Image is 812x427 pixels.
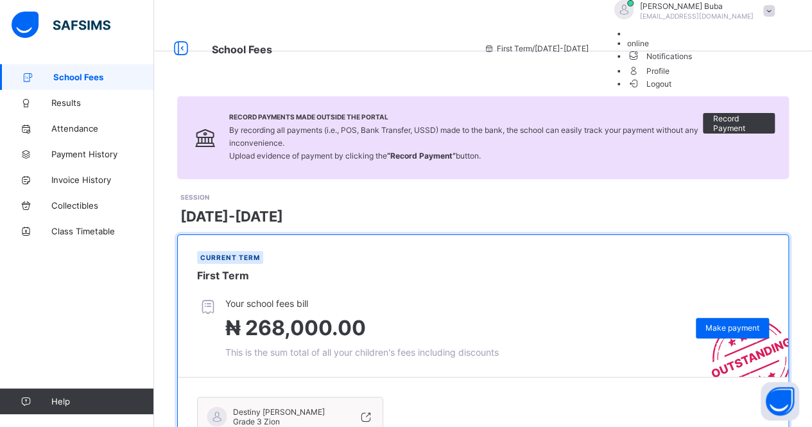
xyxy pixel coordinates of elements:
span: Results [51,98,154,108]
span: SESSION [180,193,209,201]
span: Record Payments Made Outside the Portal [229,113,704,121]
li: dropdown-list-item-buttom-7 [627,78,781,89]
span: Destiny [PERSON_NAME] [233,407,325,417]
span: [DATE]-[DATE] [180,208,283,225]
img: outstanding-stamp.3c148f88c3ebafa6da95868fa43343a1.svg [695,304,788,377]
span: First Term [197,269,249,282]
b: “Record Payment” [387,151,456,161]
span: Current term [200,254,260,261]
button: Open asap [761,382,799,421]
span: Help [51,396,153,406]
span: Collectibles [51,200,154,211]
span: ₦ 268,000.00 [225,315,366,340]
span: session/term information [484,44,589,53]
li: dropdown-list-item-text-3 [627,48,781,63]
span: Your school fees bill [225,298,499,309]
span: By recording all payments (i.e., POS, Bank Transfer, USSD) made to the bank, the school can easil... [229,125,698,161]
span: Payment History [51,149,154,159]
span: This is the sum total of all your children's fees including discounts [225,347,499,358]
span: Notifications [627,48,781,63]
li: dropdown-list-item-null-0 [627,29,781,39]
span: Profile [627,63,781,78]
li: dropdown-list-item-text-4 [627,63,781,78]
span: Attendance [51,123,154,134]
span: Invoice History [51,175,154,185]
li: dropdown-list-item-null-2 [627,39,781,48]
img: safsims [12,12,110,39]
span: online [627,39,649,48]
span: Class Timetable [51,226,154,236]
span: [PERSON_NAME] Buba [640,1,754,11]
span: School Fees [53,72,154,82]
span: [EMAIL_ADDRESS][DOMAIN_NAME] [640,12,754,20]
span: Grade 3 Zion [233,417,280,426]
span: School Fees [212,43,272,56]
span: Make payment [705,323,759,333]
span: Logout [627,77,671,91]
span: Record Payment [713,114,765,133]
